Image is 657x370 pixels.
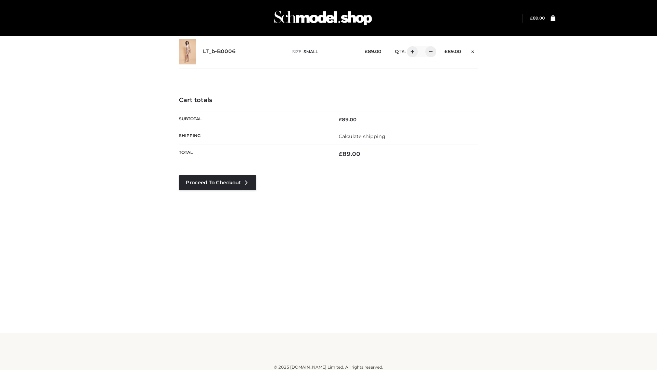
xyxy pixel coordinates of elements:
span: SMALL [304,49,318,54]
th: Total [179,145,328,163]
span: £ [445,49,448,54]
img: LT_b-B0006 - SMALL [179,39,196,64]
span: £ [339,116,342,123]
a: Remove this item [468,46,478,55]
a: £89.00 [530,15,545,21]
th: Shipping [179,128,328,145]
bdi: 89.00 [445,49,461,54]
a: Calculate shipping [339,133,385,139]
bdi: 89.00 [365,49,381,54]
bdi: 89.00 [339,150,360,157]
h4: Cart totals [179,97,478,104]
a: Proceed to Checkout [179,175,256,190]
bdi: 89.00 [530,15,545,21]
span: £ [530,15,533,21]
div: QTY: [388,46,434,57]
a: LT_b-B0006 [203,48,236,55]
bdi: 89.00 [339,116,357,123]
span: £ [365,49,368,54]
p: size : [292,49,354,55]
span: £ [339,150,343,157]
th: Subtotal [179,111,328,128]
img: Schmodel Admin 964 [272,4,374,32]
